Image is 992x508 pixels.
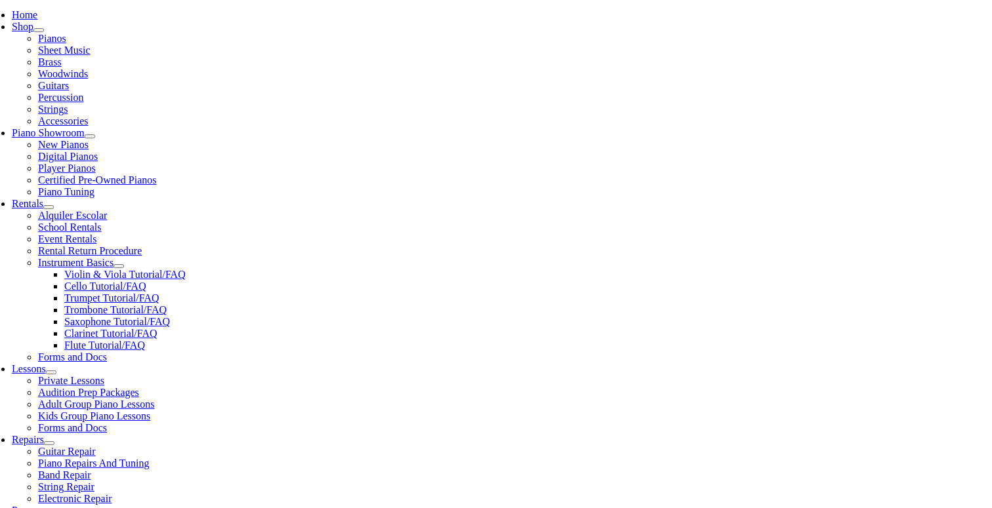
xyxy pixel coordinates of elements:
[64,316,170,327] a: Saxophone Tutorial/FAQ
[38,56,62,68] a: Brass
[85,134,95,138] button: Open submenu of Piano Showroom
[38,245,142,256] a: Rental Return Procedure
[12,198,43,209] a: Rentals
[38,222,101,233] a: School Rentals
[38,92,83,103] a: Percussion
[38,257,114,268] a: Instrument Basics
[38,422,107,433] a: Forms and Docs
[114,264,124,268] button: Open submenu of Instrument Basics
[38,375,104,386] a: Private Lessons
[43,205,54,209] button: Open submenu of Rentals
[38,469,91,480] a: Band Repair
[38,410,150,421] a: Kids Group Piano Lessons
[38,45,91,56] a: Sheet Music
[38,151,98,162] a: Digital Pianos
[38,387,139,398] a: Audition Prep Packages
[38,458,149,469] a: Piano Repairs And Tuning
[38,446,96,457] a: Guitar Repair
[44,441,54,445] button: Open submenu of Repairs
[64,340,145,351] a: Flute Tutorial/FAQ
[38,80,69,91] a: Guitars
[38,481,94,492] a: String Repair
[38,210,107,221] a: Alquiler Escolar
[12,21,33,32] a: Shop
[64,269,186,280] a: Violin & Viola Tutorial/FAQ
[38,233,96,244] a: Event Rentals
[64,304,167,315] a: Trombone Tutorial/FAQ
[38,351,107,362] a: Forms and Docs
[38,493,112,504] a: Electronic Repair
[38,33,66,44] a: Pianos
[38,104,68,115] a: Strings
[38,163,96,174] a: Player Pianos
[33,28,44,32] button: Open submenu of Shop
[12,363,46,374] a: Lessons
[38,399,154,410] a: Adult Group Piano Lessons
[64,281,146,292] a: Cello Tutorial/FAQ
[38,174,156,186] a: Certified Pre-Owned Pianos
[64,328,157,339] a: Clarinet Tutorial/FAQ
[12,9,37,20] a: Home
[64,292,159,303] a: Trumpet Tutorial/FAQ
[38,186,94,197] a: Piano Tuning
[38,139,89,150] a: New Pianos
[38,68,88,79] a: Woodwinds
[46,370,56,374] button: Open submenu of Lessons
[12,127,85,138] a: Piano Showroom
[12,434,44,445] a: Repairs
[38,115,88,127] a: Accessories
